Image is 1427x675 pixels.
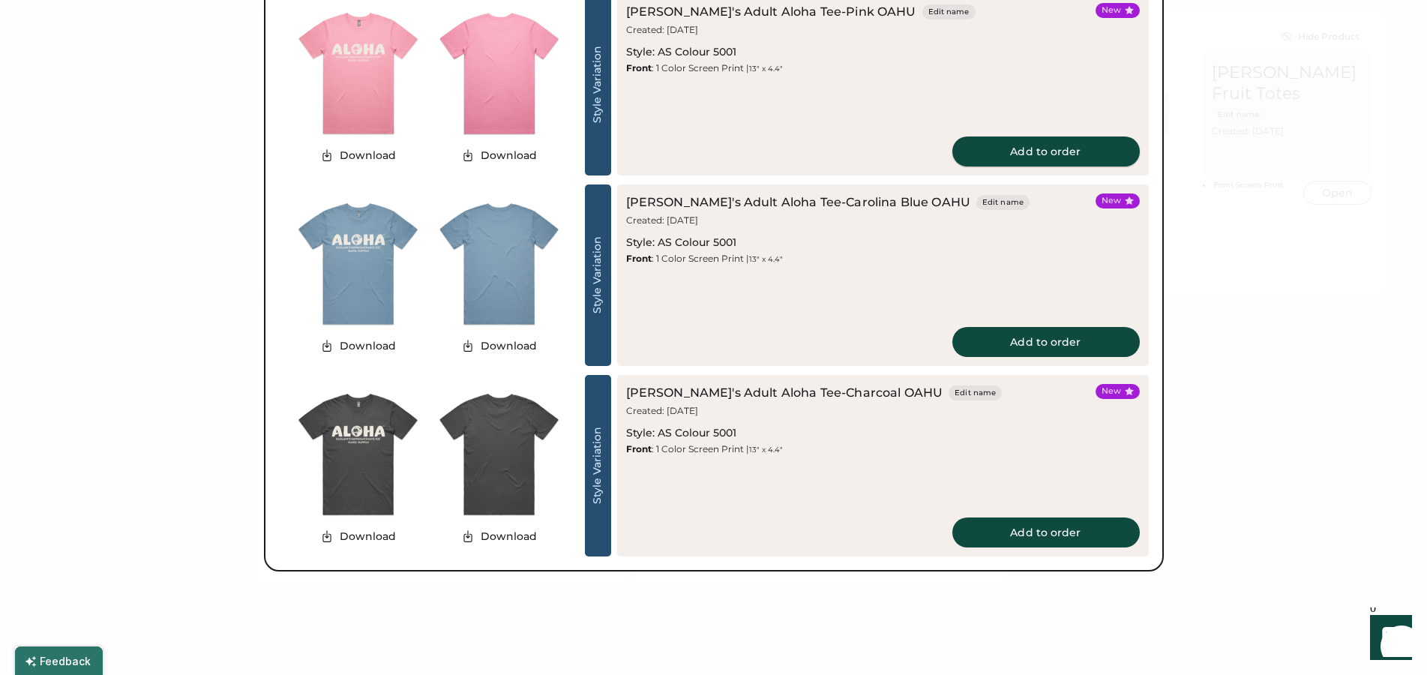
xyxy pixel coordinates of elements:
[626,253,783,265] div: : 1 Color Screen Print |
[626,426,736,441] div: Style: AS Colour 5001
[626,62,783,74] div: : 1 Color Screen Print |
[626,193,971,211] div: [PERSON_NAME]'s Adult Aloha Tee-Carolina Blue OAHU
[429,193,570,334] img: generate-image
[952,327,1140,357] button: Add to order
[311,525,406,547] button: Download
[626,24,701,36] div: Created: [DATE]
[1102,195,1122,207] div: New
[1102,4,1122,16] div: New
[626,405,701,417] div: Created: [DATE]
[626,45,736,60] div: Style: AS Colour 5001
[976,195,1030,210] button: Edit name
[590,219,605,331] div: Style Variation
[626,253,652,264] strong: Front
[626,443,783,455] div: : 1 Color Screen Print |
[311,144,406,166] button: Download
[749,445,783,454] font: 13" x 4.4"
[452,525,547,547] button: Download
[452,334,547,357] button: Download
[626,384,943,402] div: [PERSON_NAME]'s Adult Aloha Tee-Charcoal OAHU
[626,214,701,226] div: Created: [DATE]
[452,144,547,166] button: Download
[1356,607,1420,672] iframe: Front Chat
[949,385,1002,400] button: Edit name
[1102,385,1122,397] div: New
[952,136,1140,166] button: Add to order
[288,3,429,144] img: generate-image
[429,3,570,144] img: generate-image
[952,517,1140,547] button: Add to order
[922,4,976,19] button: Edit name
[288,384,429,525] img: generate-image
[590,409,605,522] div: Style Variation
[626,443,652,454] strong: Front
[590,28,605,141] div: Style Variation
[749,254,783,264] font: 13" x 4.4"
[429,384,570,525] img: generate-image
[626,235,736,250] div: Style: AS Colour 5001
[749,64,783,73] font: 13" x 4.4"
[626,62,652,73] strong: Front
[626,3,916,21] div: [PERSON_NAME]'s Adult Aloha Tee-Pink OAHU
[311,334,406,357] button: Download
[288,193,429,334] img: generate-image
